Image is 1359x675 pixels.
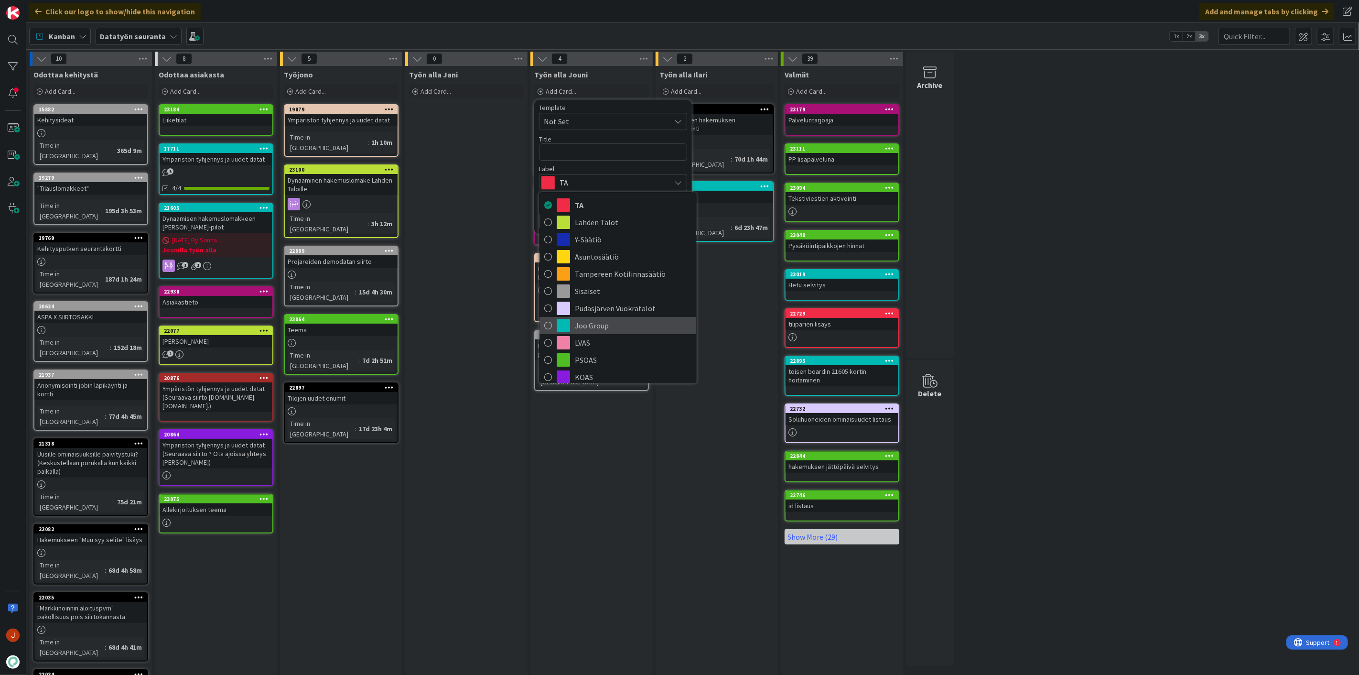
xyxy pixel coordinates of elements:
a: 20864Ympäristön tyhjennys ja uudet datat (Seuraava siirto ? Ota ajoissa yhteys [PERSON_NAME]) [159,429,273,486]
div: Palveluntarjoaja [786,114,898,126]
div: Add and manage tabs by clicking [1199,3,1334,20]
span: Asuntosäätiö [575,250,691,264]
a: 19972Pysäköintipaikkasopimukset lisäpalvelunaTime in [GEOGRAPHIC_DATA]:51d 9h 7m [534,253,649,322]
a: 23179Palveluntarjoaja [785,104,899,136]
span: Lahden Talot [575,215,691,229]
div: Hakemukseen "Muu syy selite" lisäys [34,533,147,546]
div: 23040 [790,232,898,239]
span: Kanban [49,31,75,42]
div: 22895 [786,357,898,365]
span: Työn alla Jani [409,70,458,79]
a: 22732Soluhuoneiden ominaisuudet listaus [785,403,899,443]
div: 23111PP lisäpalveluna [786,144,898,165]
span: Joo Group [575,318,691,333]
span: Not Set [544,115,663,128]
div: 21862 [665,106,773,113]
div: 15882 [34,105,147,114]
div: 22729 [790,310,898,317]
div: 21862Dynaamisen hakemuksen konfigurointi [660,105,773,135]
div: 21862 [660,105,773,114]
a: 22035"Markkinoinnin aloituspvm" pakollisuus pois siirtokannastaTime in [GEOGRAPHIC_DATA]:68d 4h 41m [33,592,148,662]
div: Oikotie [660,191,773,203]
span: Add Card... [421,87,451,96]
a: 23019Hetu selvitys [785,269,899,301]
span: 3x [1196,32,1208,41]
div: 152d 18m [111,342,144,353]
div: 23019Hetu selvitys [786,270,898,291]
span: 0 [426,53,442,65]
div: 19769 [34,234,147,242]
div: Projareiden demodatan siirto [285,255,398,268]
div: Time in [GEOGRAPHIC_DATA] [538,297,609,318]
a: 20876Ympäristön tyhjennys ja uudet datat (Seuraava siirto [DOMAIN_NAME]. - [DOMAIN_NAME].) [159,373,273,422]
div: 22729 [786,309,898,318]
div: 23111 [786,144,898,153]
a: 23082OikotieTime in [GEOGRAPHIC_DATA]:6d 23h 47m [659,181,774,242]
div: 20624ASPA X SIIRTOSAKKI [34,302,147,323]
span: : [113,145,115,156]
a: Show More (29) [785,529,899,544]
a: 19879Ympäristön tyhjennys ja uudet datatTime in [GEOGRAPHIC_DATA]:1h 10m [284,104,399,157]
span: Työn alla Ilari [659,70,707,79]
div: 20864Ympäristön tyhjennys ja uudet datat (Seuraava siirto ? Ota ajoissa yhteys [PERSON_NAME]) [160,430,272,468]
a: Pudasjärven Vuokratalot [539,300,696,317]
span: TA [575,198,691,212]
span: Add Card... [546,87,576,96]
div: Uusille ominaisuuksille päivitystuki? (Keskustellaan porukalla kun kaikki paikalla) [34,448,147,478]
span: : [367,137,369,148]
div: Time in [GEOGRAPHIC_DATA] [288,132,367,153]
div: Time in [GEOGRAPHIC_DATA] [37,491,113,512]
span: Odottaa asiakasta [159,70,224,79]
div: hakemuksen jättöpäivä selvitys [786,460,898,473]
div: 22897 [285,383,398,392]
div: 23179Palveluntarjoaja [786,105,898,126]
div: id listaus [786,500,898,512]
a: 23125Pohjien yhdistäminen historian päivitys ja infoTime in [GEOGRAPHIC_DATA]:5d 2h 52m [534,330,649,391]
span: Template [539,104,566,111]
a: 21318Uusille ominaisuuksille päivitystuki? (Keskustellaan porukalla kun kaikki paikalla)Time in [... [33,438,148,516]
div: 23125 [535,331,648,339]
div: 19279"Tilauslomakkeet" [34,174,147,195]
div: Liiketilat [160,114,272,126]
div: 1h 10m [369,137,395,148]
div: Kehitysputken seurantakortti [34,242,147,255]
div: 22844 [790,453,898,459]
div: 15d 4h 30m [356,287,395,297]
span: PSOAS [575,353,691,367]
div: 22082 [34,525,147,533]
span: 4/4 [172,183,181,193]
a: 19279"Tilauslomakkeet"Time in [GEOGRAPHIC_DATA]:195d 3h 53m [33,173,148,225]
div: 22938Asiakastieto [160,287,272,308]
span: Odottaa kehitystä [33,70,98,79]
div: 23179 [790,106,898,113]
img: JM [6,629,20,642]
div: Time in [GEOGRAPHIC_DATA] [663,217,731,238]
div: 22077 [160,327,272,335]
span: 1 [182,262,188,268]
span: : [101,206,103,216]
div: 23075 [164,496,272,502]
div: 23019 [790,271,898,278]
div: Time in [GEOGRAPHIC_DATA] [663,149,731,170]
div: 22909 [285,247,398,255]
a: Y-Säätiö [539,231,696,248]
div: 19879 [289,106,398,113]
span: Add Card... [45,87,75,96]
div: 23094Tekstiviestien aktivointi [786,184,898,205]
a: 23064TeemaTime in [GEOGRAPHIC_DATA]:7d 2h 51m [284,314,399,375]
div: Ympäristön tyhjennys ja uudet datat [160,153,272,165]
div: 22077[PERSON_NAME] [160,327,272,348]
div: Tilojen uudet enumit [285,392,398,404]
span: TA [560,176,666,189]
span: [DATE] By Sanna... [172,235,221,245]
a: 22938Asiakastieto [159,286,273,318]
div: 22035"Markkinoinnin aloituspvm" pakollisuus pois siirtokannasta [34,593,147,623]
span: : [110,342,111,353]
span: Support [20,1,43,13]
span: : [731,154,732,164]
div: 22938 [164,288,272,295]
span: 8 [176,53,192,65]
div: 23184 [164,106,272,113]
span: 1x [1170,32,1183,41]
div: Dynaamisen hakemuksen konfigurointi [660,114,773,135]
